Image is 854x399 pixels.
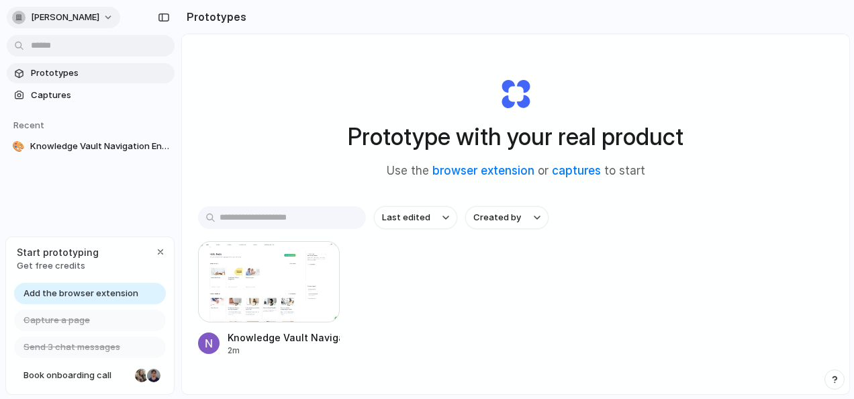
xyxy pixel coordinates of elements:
[12,140,25,153] div: 🎨
[14,365,166,386] a: Book onboarding call
[432,164,534,177] a: browser extension
[382,211,430,224] span: Last edited
[228,345,340,357] div: 2m
[30,140,169,153] span: Knowledge Vault Navigation Enhancer
[473,211,521,224] span: Created by
[23,287,138,300] span: Add the browser extension
[23,314,90,327] span: Capture a page
[198,241,340,357] a: Knowledge Vault Navigation EnhancerKnowledge Vault Navigation Enhancer2m
[134,367,150,384] div: Nicole Kubica
[387,163,645,180] span: Use the or to start
[552,164,601,177] a: captures
[17,245,99,259] span: Start prototyping
[13,120,44,130] span: Recent
[31,11,99,24] span: [PERSON_NAME]
[31,89,169,102] span: Captures
[17,259,99,273] span: Get free credits
[7,63,175,83] a: Prototypes
[23,369,130,382] span: Book onboarding call
[7,85,175,105] a: Captures
[228,330,340,345] div: Knowledge Vault Navigation Enhancer
[7,136,175,157] a: 🎨Knowledge Vault Navigation Enhancer
[181,9,246,25] h2: Prototypes
[23,341,120,354] span: Send 3 chat messages
[374,206,457,229] button: Last edited
[348,119,683,154] h1: Prototype with your real product
[7,7,120,28] button: [PERSON_NAME]
[146,367,162,384] div: Christian Iacullo
[465,206,549,229] button: Created by
[31,66,169,80] span: Prototypes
